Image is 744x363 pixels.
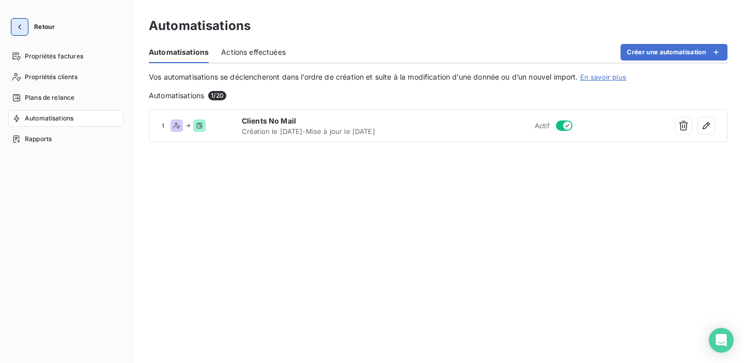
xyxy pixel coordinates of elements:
[25,114,73,123] span: Automatisations
[208,91,226,100] span: 1 / 20
[8,48,123,65] a: Propriétés factures
[242,127,437,135] span: Création le [DATE] - Mise à jour le [DATE]
[8,110,123,127] a: Automatisations
[580,73,626,81] a: En savoir plus
[8,69,123,85] a: Propriétés clients
[25,72,78,82] span: Propriétés clients
[535,122,550,130] span: Actif
[25,93,74,102] span: Plans de relance
[34,24,55,30] span: Retour
[221,47,286,57] span: Actions effectuées
[709,328,734,353] div: Open Intercom Messenger
[8,131,123,147] a: Rapports
[8,89,123,106] a: Plans de relance
[149,72,578,81] span: Vos automatisations se déclencheront dans l’ordre de création et suite à la modification d’une do...
[149,90,204,101] span: Automatisations
[242,116,437,126] span: Clients No Mail
[149,17,251,35] h3: Automatisations
[149,47,209,57] span: Automatisations
[25,52,83,61] span: Propriétés factures
[621,44,727,61] button: Créer une automatisation
[8,19,63,35] button: Retour
[162,123,164,129] span: 1
[25,134,52,144] span: Rapports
